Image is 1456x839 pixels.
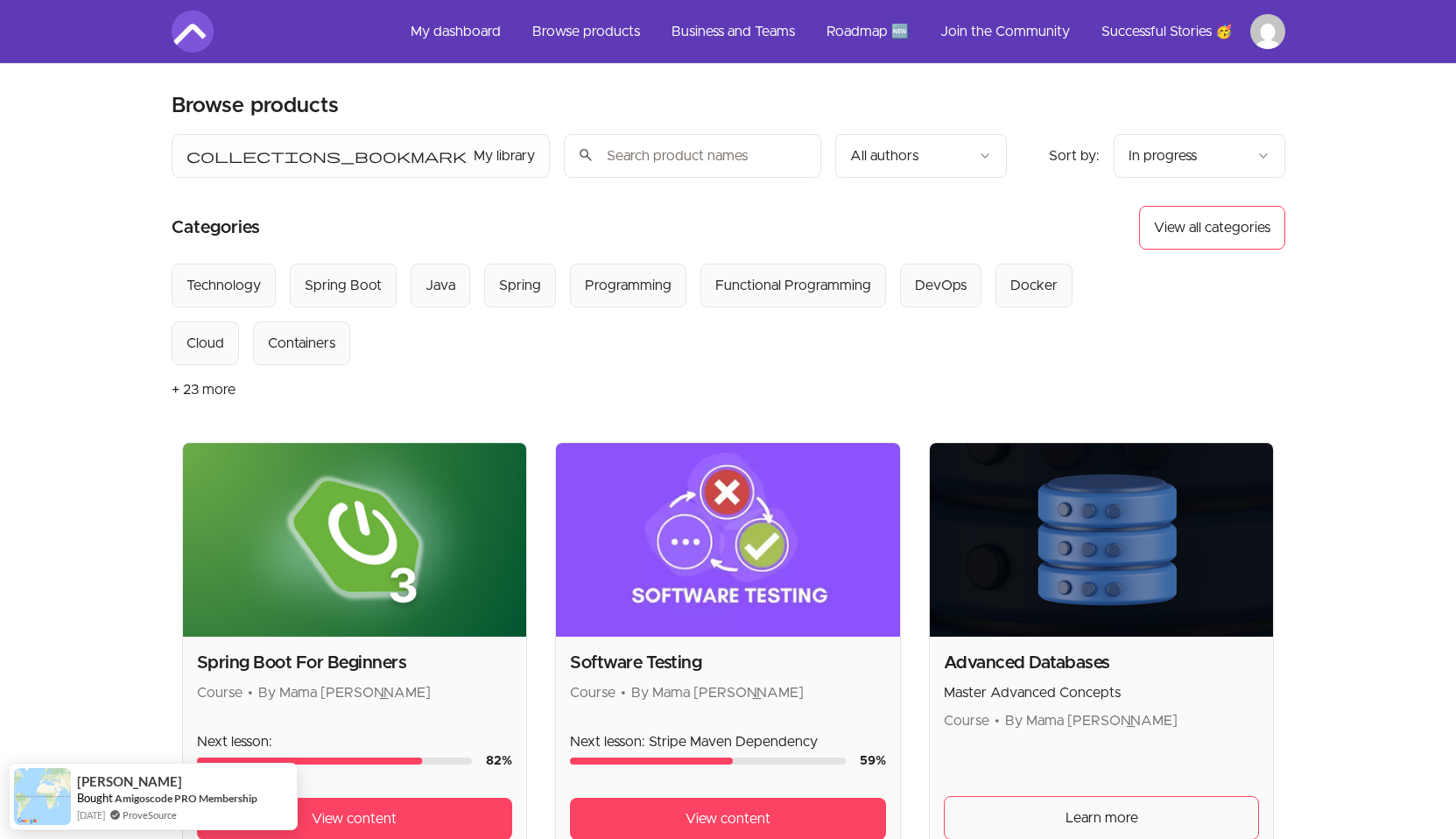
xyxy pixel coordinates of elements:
div: Docker [1010,275,1058,296]
button: Product sort options [1114,134,1285,178]
div: Course progress [570,758,846,765]
span: collections_bookmark [186,145,467,166]
span: 82 % [486,755,512,767]
img: Amigoscode logo [172,11,214,53]
button: Filter by My library [172,134,550,178]
p: Next lesson: [197,731,513,752]
span: Course [570,686,615,700]
div: Spring [499,275,541,296]
span: [PERSON_NAME] [77,774,182,789]
a: Roadmap 🆕 [812,11,923,53]
input: Search product names [564,134,821,178]
span: Learn more [1066,807,1138,828]
h2: Categories [172,206,260,250]
a: Amigoscode PRO Membership [115,792,257,805]
img: Profile image for Hari rajan a [1250,14,1285,49]
span: Sort by: [1049,149,1100,163]
img: provesource social proof notification image [14,768,71,825]
div: DevOps [915,275,967,296]
span: By Mama [PERSON_NAME] [258,686,431,700]
span: By Mama [PERSON_NAME] [631,686,804,700]
nav: Main [397,11,1285,53]
button: Filter by author [835,134,1007,178]
button: + 23 more [172,365,236,414]
a: Successful Stories 🥳 [1087,11,1247,53]
span: View content [312,808,397,829]
div: Java [426,275,455,296]
p: Next lesson: Stripe Maven Dependency [570,731,886,752]
h2: Spring Boot For Beginners [197,651,513,675]
div: Technology [186,275,261,296]
span: [DATE] [77,807,105,822]
a: ProveSource [123,807,177,822]
div: Course progress [197,758,473,765]
div: Cloud [186,333,224,354]
span: • [995,714,1000,728]
a: My dashboard [397,11,515,53]
span: • [621,686,626,700]
p: Master Advanced Concepts [944,682,1260,703]
h2: Advanced Databases [944,651,1260,675]
span: Course [197,686,243,700]
span: By Mama [PERSON_NAME] [1005,714,1178,728]
img: Product image for Spring Boot For Beginners [183,443,527,637]
img: Product image for Software Testing [556,443,900,637]
h2: Browse products [172,92,339,120]
span: Course [944,714,989,728]
div: Functional Programming [715,275,871,296]
h2: Software Testing [570,651,886,675]
div: Spring Boot [305,275,382,296]
span: View content [686,808,770,829]
span: search [578,143,594,167]
div: Programming [585,275,672,296]
img: Product image for Advanced Databases [930,443,1274,637]
span: Bought [77,791,113,805]
a: Join the Community [926,11,1084,53]
button: View all categories [1139,206,1285,250]
a: Browse products [518,11,654,53]
div: Containers [268,333,335,354]
a: Business and Teams [658,11,809,53]
span: • [248,686,253,700]
span: 59 % [860,755,886,767]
